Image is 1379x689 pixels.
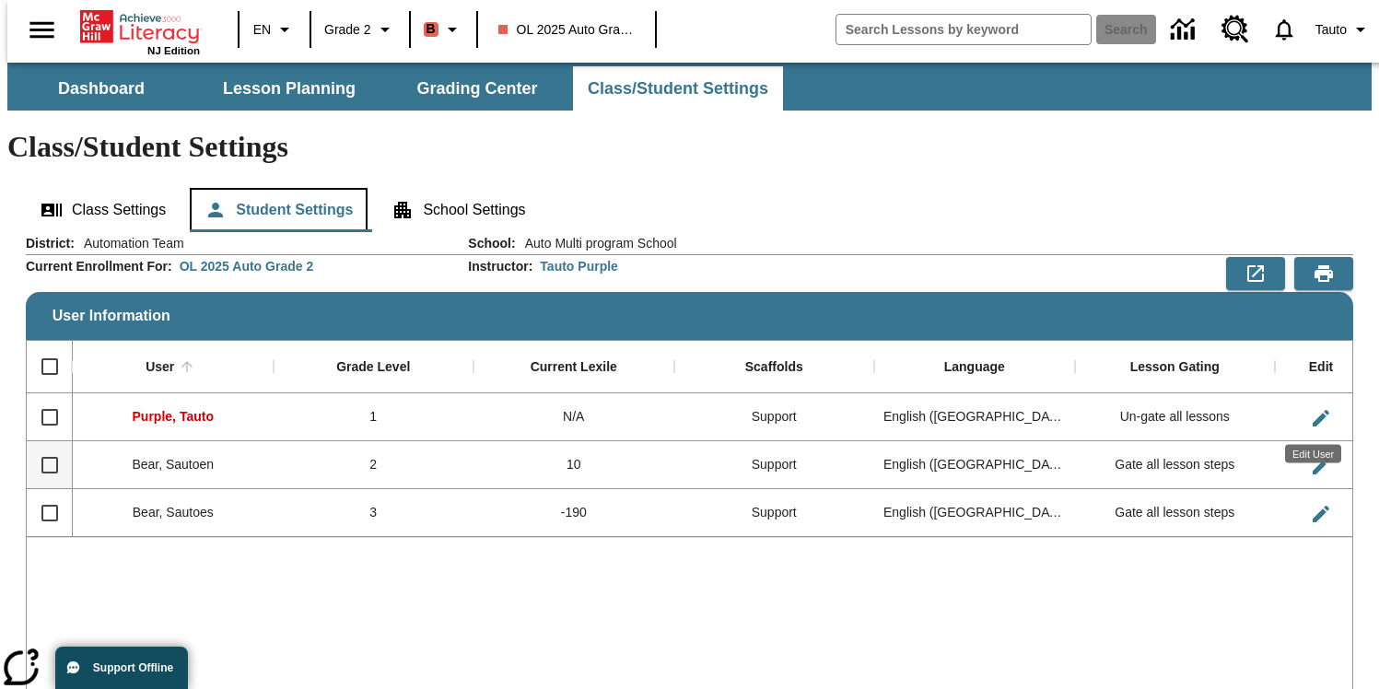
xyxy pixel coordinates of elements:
[1260,6,1308,53] a: Notifications
[1075,441,1276,489] div: Gate all lesson steps
[180,257,314,275] div: OL 2025 Auto Grade 2
[9,66,193,111] button: Dashboard
[531,359,617,376] div: Current Lexile
[274,393,474,441] div: 1
[53,308,170,324] span: User Information
[1303,400,1339,437] button: Edit User
[1285,445,1341,463] div: Edit User
[253,20,271,40] span: EN
[468,259,532,274] h2: Instructor :
[377,188,540,232] button: School Settings
[80,8,200,45] a: Home
[26,188,181,232] button: Class Settings
[473,441,674,489] div: 10
[336,359,410,376] div: Grade Level
[7,66,785,111] div: SubNavbar
[80,6,200,56] div: Home
[1226,257,1285,290] button: Export to CSV
[26,236,75,251] h2: District :
[1130,359,1220,376] div: Lesson Gating
[674,441,875,489] div: Support
[516,234,677,252] span: Auto Multi program School
[745,359,803,376] div: Scaffolds
[197,66,381,111] button: Lesson Planning
[1075,393,1276,441] div: Un-gate all lessons
[15,3,69,57] button: Open side menu
[133,505,214,520] span: Bear, Sautoes
[1315,20,1347,40] span: Tauto
[874,441,1075,489] div: English (US)
[385,66,569,111] button: Grading Center
[427,18,436,41] span: B
[1303,448,1339,485] button: Edit User
[944,359,1005,376] div: Language
[146,359,174,376] div: User
[147,45,200,56] span: NJ Edition
[498,20,635,40] span: OL 2025 Auto Grade 2
[573,66,783,111] button: Class/Student Settings
[473,489,674,537] div: -190
[274,489,474,537] div: 3
[1210,5,1260,54] a: Resource Center, Will open in new tab
[674,489,875,537] div: Support
[874,489,1075,537] div: English (US)
[468,236,515,251] h2: School :
[75,234,184,252] span: Automation Team
[1308,13,1379,46] button: Profile/Settings
[416,13,471,46] button: Boost Class color is flamingo. Change class color
[245,13,304,46] button: Language: EN, Select a language
[26,188,1353,232] div: Class/Student Settings
[1303,496,1339,532] button: Edit User
[674,393,875,441] div: Support
[473,393,674,441] div: N/A
[1075,489,1276,537] div: Gate all lesson steps
[190,188,368,232] button: Student Settings
[324,20,371,40] span: Grade 2
[7,130,1372,164] h1: Class/Student Settings
[7,63,1372,111] div: SubNavbar
[93,661,173,674] span: Support Offline
[274,441,474,489] div: 2
[836,15,1091,44] input: search field
[55,647,188,689] button: Support Offline
[133,409,214,424] span: Purple, Tauto
[1309,359,1333,376] div: Edit
[1294,257,1353,290] button: Print Preview
[540,257,618,275] div: Tauto Purple
[132,457,214,472] span: Bear, Sautoen
[1160,5,1210,55] a: Data Center
[317,13,403,46] button: Grade: Grade 2, Select a grade
[26,259,172,274] h2: Current Enrollment For :
[874,393,1075,441] div: English (US)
